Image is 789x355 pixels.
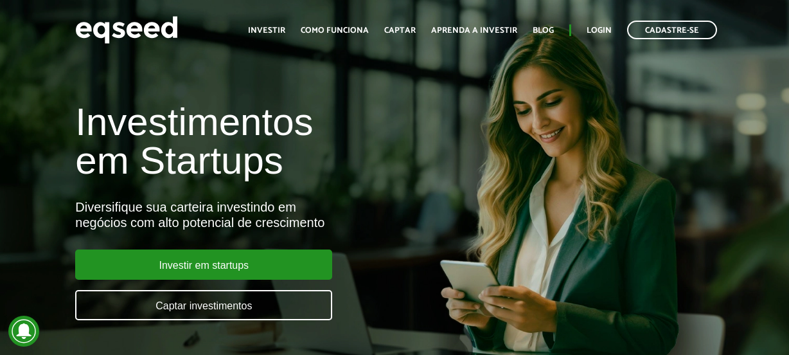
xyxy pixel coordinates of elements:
[75,290,332,320] a: Captar investimentos
[384,26,416,35] a: Captar
[301,26,369,35] a: Como funciona
[75,250,332,280] a: Investir em startups
[533,26,554,35] a: Blog
[75,199,450,230] div: Diversifique sua carteira investindo em negócios com alto potencial de crescimento
[587,26,612,35] a: Login
[431,26,517,35] a: Aprenda a investir
[75,13,178,47] img: EqSeed
[627,21,717,39] a: Cadastre-se
[248,26,285,35] a: Investir
[75,103,450,180] h1: Investimentos em Startups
